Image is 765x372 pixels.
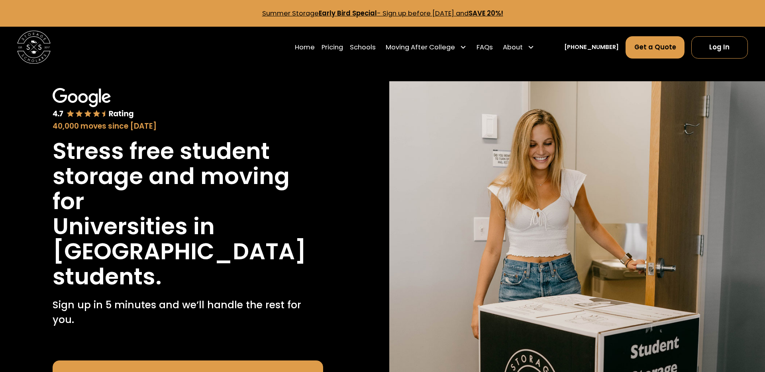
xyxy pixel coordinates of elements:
a: home [17,31,50,64]
strong: SAVE 20%! [469,9,503,18]
a: Home [295,36,315,59]
img: Storage Scholars main logo [17,31,50,64]
h1: students. [53,264,162,289]
a: Log In [691,36,748,59]
a: Get a Quote [626,36,685,59]
a: [PHONE_NUMBER] [564,43,619,52]
p: Sign up in 5 minutes and we’ll handle the rest for you. [53,298,323,327]
div: Moving After College [382,36,470,59]
a: FAQs [477,36,493,59]
img: Google 4.7 star rating [53,88,134,119]
h1: Stress free student storage and moving for [53,139,323,214]
div: Moving After College [386,42,455,52]
div: 40,000 moves since [DATE] [53,121,323,132]
a: Pricing [322,36,343,59]
strong: Early Bird Special [319,9,377,18]
div: About [500,36,538,59]
h1: Universities in [GEOGRAPHIC_DATA] [53,214,323,264]
a: Schools [350,36,376,59]
div: About [503,42,523,52]
a: Summer StorageEarly Bird Special- Sign up before [DATE] andSAVE 20%! [262,9,503,18]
